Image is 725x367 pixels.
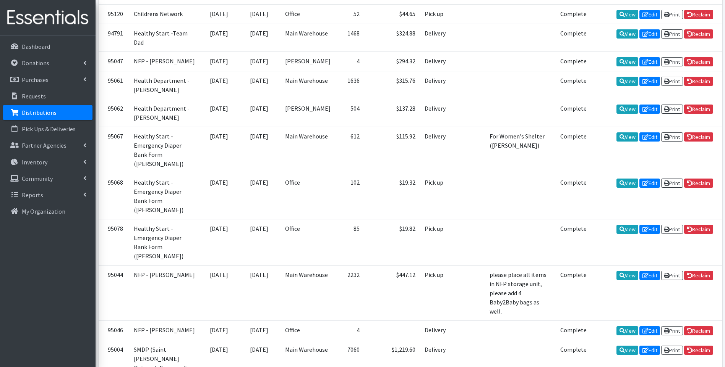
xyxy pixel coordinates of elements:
[335,71,364,99] td: 1636
[200,219,238,265] td: [DATE]
[281,127,335,173] td: Main Warehouse
[420,99,452,127] td: Delivery
[364,99,420,127] td: $137.28
[556,320,591,340] td: Complete
[3,72,92,87] a: Purchases
[3,138,92,153] a: Partner Agencies
[616,326,638,335] a: View
[616,77,638,86] a: View
[22,175,53,182] p: Community
[129,52,200,71] td: NFP - [PERSON_NAME]
[238,71,281,99] td: [DATE]
[200,4,238,24] td: [DATE]
[364,24,420,52] td: $324.88
[22,125,76,133] p: Pick Ups & Deliveries
[639,29,660,39] a: Edit
[616,57,638,66] a: View
[556,24,591,52] td: Complete
[238,99,281,127] td: [DATE]
[639,326,660,335] a: Edit
[616,179,638,188] a: View
[616,105,638,114] a: View
[335,219,364,265] td: 85
[420,219,452,265] td: Pick up
[364,52,420,71] td: $294.32
[281,219,335,265] td: Office
[99,219,129,265] td: 95078
[661,29,683,39] a: Print
[616,346,638,355] a: View
[335,4,364,24] td: 52
[639,225,660,234] a: Edit
[238,127,281,173] td: [DATE]
[3,171,92,186] a: Community
[22,158,47,166] p: Inventory
[661,57,683,66] a: Print
[281,265,335,320] td: Main Warehouse
[661,10,683,19] a: Print
[200,173,238,219] td: [DATE]
[420,265,452,320] td: Pick up
[335,99,364,127] td: 504
[639,179,660,188] a: Edit
[22,92,46,100] p: Requests
[3,55,92,71] a: Donations
[22,76,49,84] p: Purchases
[129,265,200,320] td: NFP - [PERSON_NAME]
[99,52,129,71] td: 95047
[99,320,129,340] td: 95046
[684,271,713,280] a: Reclaim
[661,105,683,114] a: Print
[364,127,420,173] td: $115.92
[661,179,683,188] a: Print
[99,71,129,99] td: 95061
[684,29,713,39] a: Reclaim
[335,173,364,219] td: 102
[99,173,129,219] td: 95068
[661,77,683,86] a: Print
[200,71,238,99] td: [DATE]
[364,265,420,320] td: $447.12
[22,109,57,116] p: Distributions
[420,320,452,340] td: Delivery
[684,77,713,86] a: Reclaim
[200,265,238,320] td: [DATE]
[639,77,660,86] a: Edit
[238,219,281,265] td: [DATE]
[364,173,420,219] td: $19.32
[3,155,92,170] a: Inventory
[129,71,200,99] td: Health Department - [PERSON_NAME]
[661,132,683,142] a: Print
[129,99,200,127] td: Health Department - [PERSON_NAME]
[364,219,420,265] td: $19.82
[22,208,65,215] p: My Organization
[364,4,420,24] td: $44.65
[556,52,591,71] td: Complete
[420,52,452,71] td: Delivery
[281,4,335,24] td: Office
[200,24,238,52] td: [DATE]
[22,142,66,149] p: Partner Agencies
[281,71,335,99] td: Main Warehouse
[281,52,335,71] td: [PERSON_NAME]
[99,99,129,127] td: 95062
[335,127,364,173] td: 612
[661,346,683,355] a: Print
[639,10,660,19] a: Edit
[556,4,591,24] td: Complete
[485,265,556,320] td: please place all items in NFP storage unit, please add 4 Baby2Baby bags as well.
[616,29,638,39] a: View
[99,265,129,320] td: 95044
[238,4,281,24] td: [DATE]
[661,326,683,335] a: Print
[639,132,660,142] a: Edit
[556,173,591,219] td: Complete
[238,265,281,320] td: [DATE]
[281,173,335,219] td: Office
[129,4,200,24] td: Childrens Network
[364,71,420,99] td: $315.76
[3,204,92,219] a: My Organization
[556,265,591,320] td: Complete
[129,24,200,52] td: Healthy Start -Team Dad
[200,320,238,340] td: [DATE]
